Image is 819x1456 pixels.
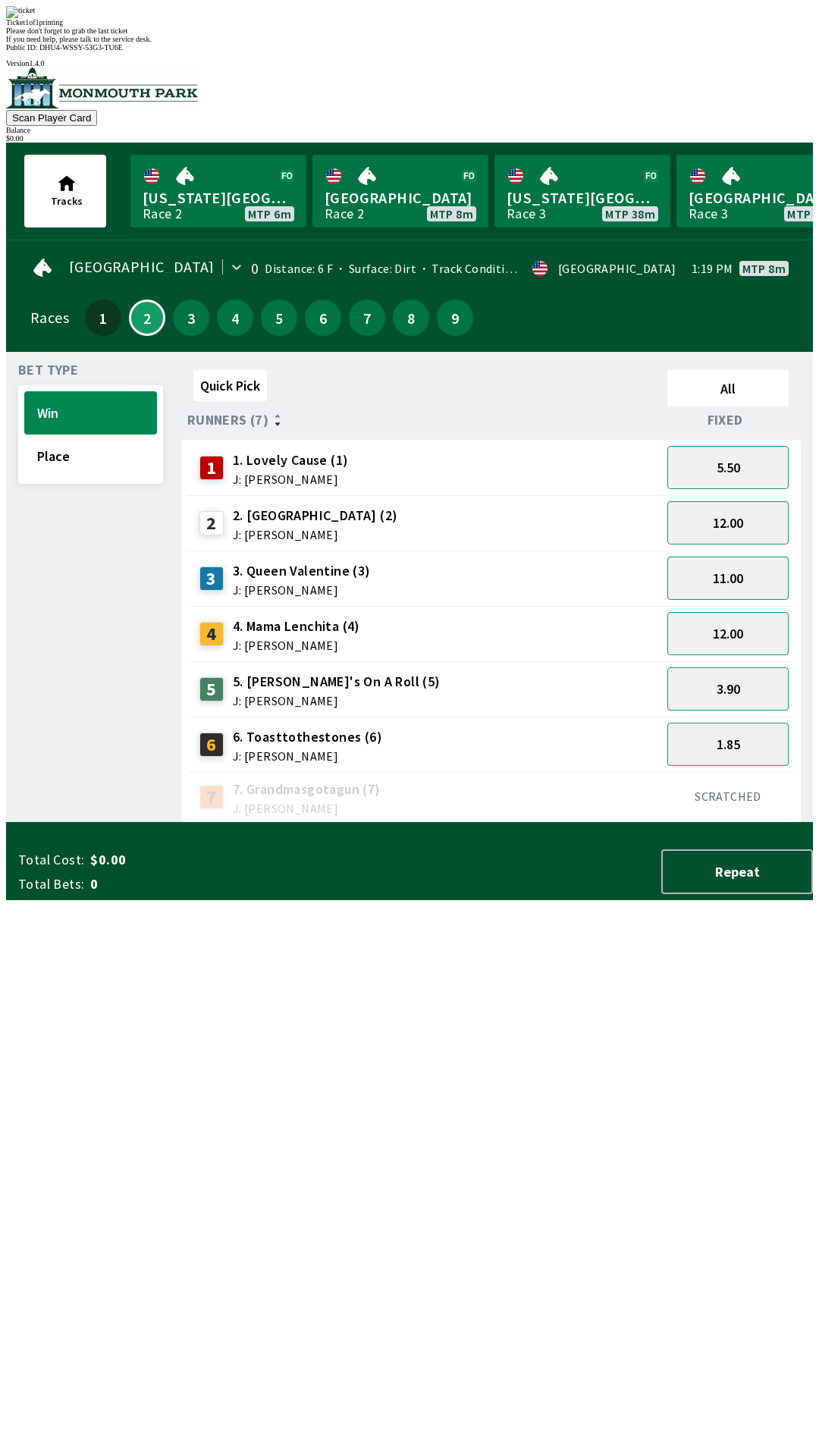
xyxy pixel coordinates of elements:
span: 9 [441,312,469,323]
span: 2 [134,314,160,322]
span: 3. Queen Valentine (3) [233,561,371,581]
span: 4 [221,312,249,323]
button: Quick Pick [193,370,267,401]
span: MTP 8m [742,262,786,275]
button: 8 [393,300,429,336]
span: [GEOGRAPHIC_DATA] [69,261,215,273]
div: Ticket 1 of 1 printing [6,18,813,27]
span: J: [PERSON_NAME] [233,750,382,762]
span: Track Condition: Firm [416,261,550,276]
span: 5.50 [717,459,740,476]
span: [US_STATE][GEOGRAPHIC_DATA] [143,188,294,208]
div: SCRATCHED [667,789,789,804]
span: DHU4-WSSY-53G3-TU6E [39,43,123,52]
span: Tracks [51,194,83,208]
button: 11.00 [667,557,789,600]
span: Place [37,447,144,465]
div: Version 1.4.0 [6,59,813,67]
span: 6. Toasttothestones (6) [233,727,382,747]
span: J: [PERSON_NAME] [233,695,441,707]
span: 1 [89,312,118,323]
span: 1:19 PM [692,262,733,275]
span: J: [PERSON_NAME] [233,584,371,596]
span: 11.00 [713,570,743,587]
button: Place [24,435,157,478]
span: Fixed [708,414,743,426]
button: 9 [437,300,473,336]
span: 2. [GEOGRAPHIC_DATA] (2) [233,506,398,526]
button: 7 [349,300,385,336]
div: 2 [199,511,224,535]
span: 1. Lovely Cause (1) [233,450,349,470]
span: [US_STATE][GEOGRAPHIC_DATA] [507,188,658,208]
span: 12.00 [713,514,743,532]
div: 5 [199,677,224,701]
button: Repeat [661,849,813,894]
button: Tracks [24,155,106,227]
span: Surface: Dirt [333,261,416,276]
span: [GEOGRAPHIC_DATA] [325,188,476,208]
div: Races [30,312,69,324]
span: 6 [309,312,337,323]
span: 3 [177,312,206,323]
button: All [667,370,789,406]
div: Race 3 [689,208,728,220]
span: Total Bets: [18,875,84,893]
div: Runners (7) [187,413,661,428]
span: Quick Pick [200,377,260,394]
button: 6 [305,300,341,336]
div: 1 [199,456,224,480]
button: 5.50 [667,446,789,489]
span: 7 [353,312,381,323]
span: Total Cost: [18,851,84,869]
img: venue logo [6,67,198,108]
span: 12.00 [713,625,743,642]
div: Public ID: [6,43,813,52]
span: J: [PERSON_NAME] [233,529,398,541]
span: Repeat [675,863,799,880]
button: 4 [217,300,253,336]
button: Scan Player Card [6,110,97,126]
button: 2 [129,300,165,336]
div: Race 2 [143,208,182,220]
div: 4 [199,622,224,646]
span: Win [37,404,144,422]
span: 5 [265,312,293,323]
button: 12.00 [667,612,789,655]
span: 1.85 [717,736,740,753]
a: [US_STATE][GEOGRAPHIC_DATA]Race 3MTP 38m [494,155,670,227]
span: J: [PERSON_NAME] [233,639,360,651]
span: $0.00 [90,851,329,869]
div: Fixed [661,413,795,428]
button: Win [24,391,157,435]
span: All [674,380,782,397]
button: 12.00 [667,501,789,544]
div: 0 [251,262,259,275]
div: Race 2 [325,208,364,220]
span: If you need help, please talk to the service desk. [6,35,152,43]
button: 3 [173,300,209,336]
div: $ 0.00 [6,134,813,143]
button: 3.90 [667,667,789,711]
span: 7. Grandmasgotagun (7) [233,780,381,799]
span: J: [PERSON_NAME] [233,802,381,814]
div: 3 [199,566,224,591]
span: MTP 8m [430,208,473,220]
button: 1 [85,300,121,336]
span: 0 [90,875,329,893]
span: 3.90 [717,680,740,698]
div: 6 [199,733,224,757]
span: 5. [PERSON_NAME]'s On A Roll (5) [233,672,441,692]
span: 8 [397,312,425,323]
span: J: [PERSON_NAME] [233,473,349,485]
div: Please don't forget to grab the last ticket [6,27,813,35]
div: Race 3 [507,208,546,220]
div: 7 [199,785,224,809]
button: 1.85 [667,723,789,766]
span: 4. Mama Lenchita (4) [233,617,360,636]
button: 5 [261,300,297,336]
div: Balance [6,126,813,134]
span: MTP 38m [605,208,655,220]
span: MTP 6m [248,208,291,220]
a: [GEOGRAPHIC_DATA]Race 2MTP 8m [312,155,488,227]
